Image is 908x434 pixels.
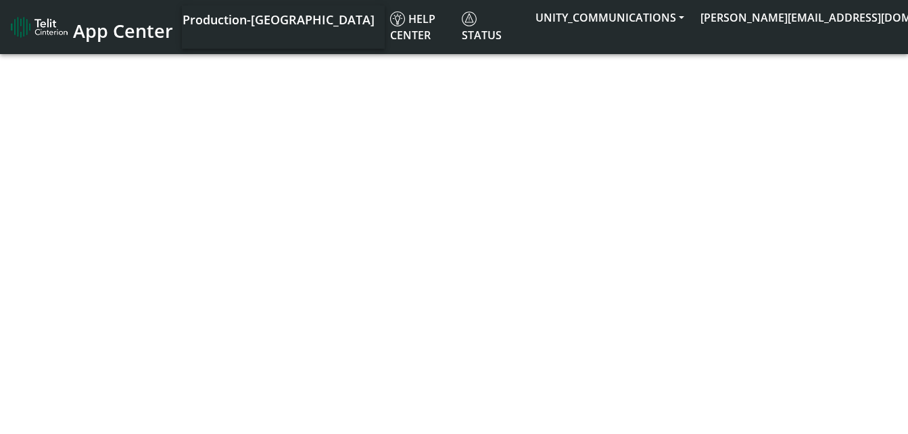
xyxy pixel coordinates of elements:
[456,5,527,49] a: Status
[462,11,502,43] span: Status
[462,11,477,26] img: status.svg
[385,5,456,49] a: Help center
[527,5,692,30] button: UNITY_COMMUNICATIONS
[183,11,375,28] span: Production-[GEOGRAPHIC_DATA]
[390,11,405,26] img: knowledge.svg
[390,11,435,43] span: Help center
[11,13,171,42] a: App Center
[182,5,374,32] a: Your current platform instance
[73,18,173,43] span: App Center
[11,16,68,38] img: logo-telit-cinterion-gw-new.png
